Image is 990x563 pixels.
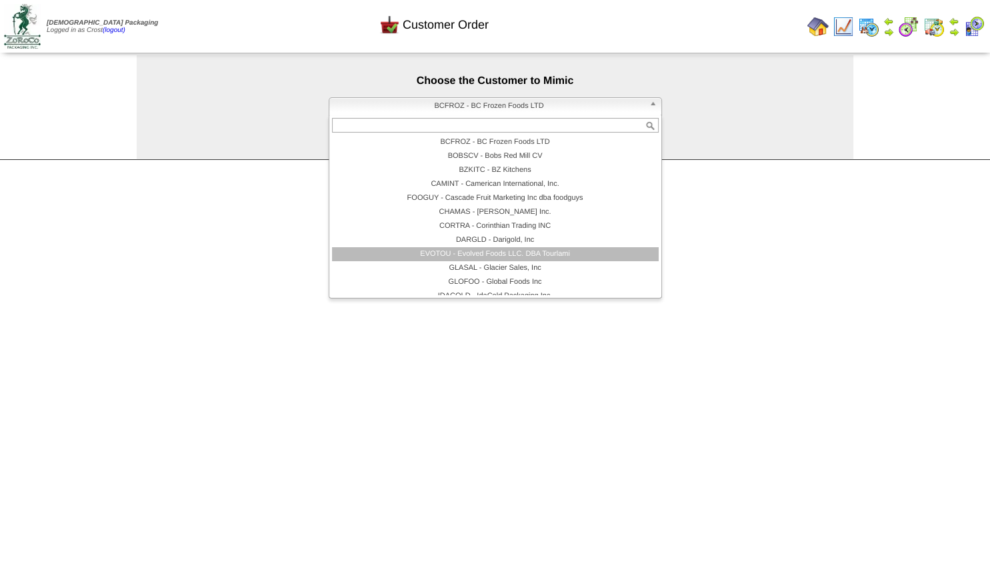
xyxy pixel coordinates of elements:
span: Logged in as Crost [47,19,158,34]
a: (logout) [103,27,125,34]
img: arrowleft.gif [883,16,894,27]
img: arrowleft.gif [949,16,959,27]
li: CAMINT - Camerican International, Inc. [332,177,659,191]
li: FOOGUY - Cascade Fruit Marketing Inc dba foodguys [332,191,659,205]
li: BCFROZ - BC Frozen Foods LTD [332,135,659,149]
li: GLOFOO - Global Foods Inc [332,275,659,289]
li: CHAMAS - [PERSON_NAME] Inc. [332,205,659,219]
img: calendarblend.gif [898,16,919,37]
span: BCFROZ - BC Frozen Foods LTD [335,98,644,114]
img: arrowright.gif [883,27,894,37]
span: Customer Order [403,18,489,32]
img: calendarprod.gif [858,16,879,37]
span: [DEMOGRAPHIC_DATA] Packaging [47,19,158,27]
img: calendarcustomer.gif [963,16,985,37]
img: home.gif [807,16,829,37]
li: BOBSCV - Bobs Red Mill CV [332,149,659,163]
span: Choose the Customer to Mimic [417,75,574,87]
img: arrowright.gif [949,27,959,37]
li: CORTRA - Corinthian Trading INC [332,219,659,233]
img: calendarinout.gif [923,16,945,37]
li: EVOTOU - Evolved Foods LLC. DBA Tourlami [332,247,659,261]
li: GLASAL - Glacier Sales, Inc [332,261,659,275]
img: cust_order.png [379,14,400,35]
img: zoroco-logo-small.webp [4,4,41,49]
li: DARGLD - Darigold, Inc [332,233,659,247]
li: IDACOLD - IdaCold Packaging Inc. [332,289,659,303]
li: BZKITC - BZ Kitchens [332,163,659,177]
img: line_graph.gif [833,16,854,37]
